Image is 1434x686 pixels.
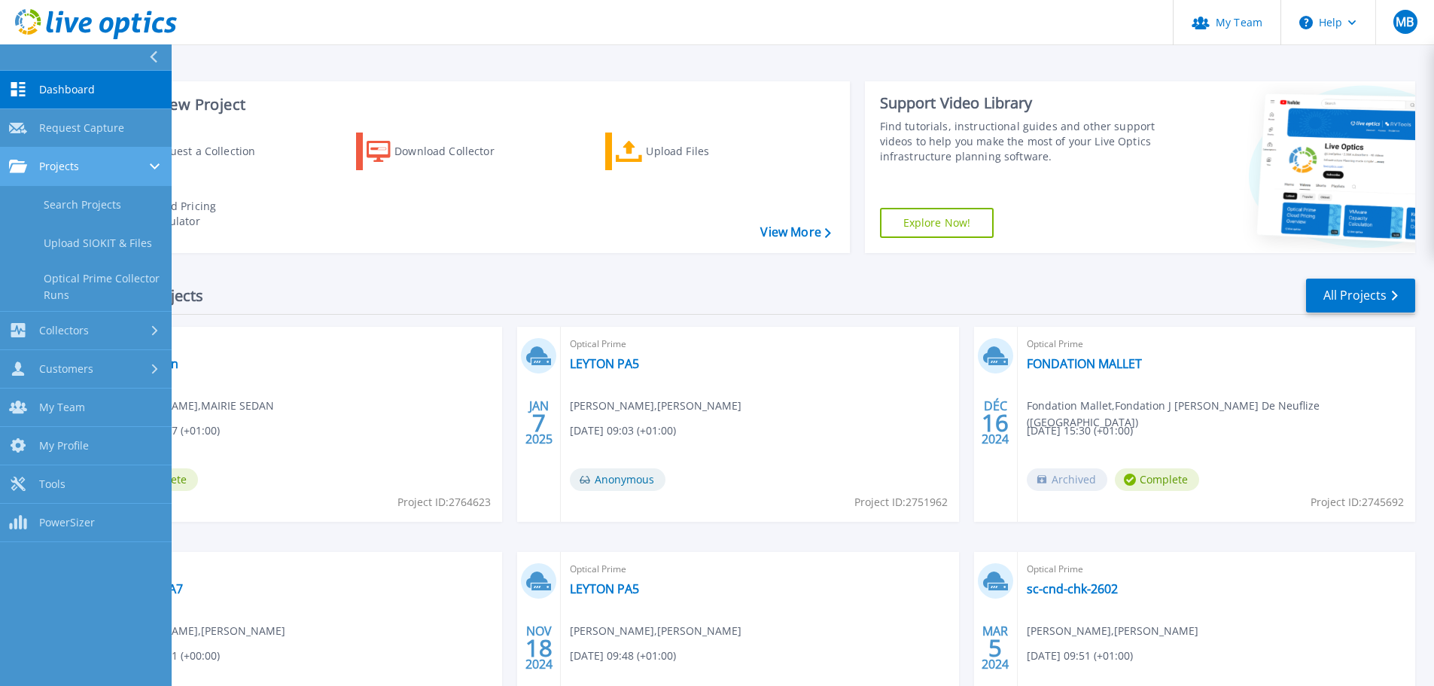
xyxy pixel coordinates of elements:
[107,195,275,233] a: Cloud Pricing Calculator
[570,581,639,596] a: LEYTON PA5
[39,516,95,529] span: PowerSizer
[525,620,553,675] div: NOV 2024
[39,362,93,376] span: Customers
[114,623,285,639] span: [PERSON_NAME] , [PERSON_NAME]
[532,416,546,429] span: 7
[39,160,79,173] span: Projects
[981,620,1009,675] div: MAR 2024
[570,422,676,439] span: [DATE] 09:03 (+01:00)
[39,324,89,337] span: Collectors
[570,356,639,371] a: LEYTON PA5
[39,121,124,135] span: Request Capture
[150,136,270,166] div: Request a Collection
[570,398,741,414] span: [PERSON_NAME] , [PERSON_NAME]
[356,133,524,170] a: Download Collector
[646,136,766,166] div: Upload Files
[525,395,553,450] div: JAN 2025
[1027,648,1133,664] span: [DATE] 09:51 (+01:00)
[854,494,948,511] span: Project ID: 2751962
[1027,422,1133,439] span: [DATE] 15:30 (+01:00)
[39,83,95,96] span: Dashboard
[1027,336,1406,352] span: Optical Prime
[114,561,493,578] span: PowerStore
[880,93,1161,113] div: Support Video Library
[1396,16,1414,28] span: MB
[1027,468,1107,491] span: Archived
[880,119,1161,164] div: Find tutorials, instructional guides and other support videos to help you make the most of your L...
[148,199,268,229] div: Cloud Pricing Calculator
[1027,356,1142,371] a: FONDATION MALLET
[1027,398,1415,431] span: Fondation Mallet , Fondation J [PERSON_NAME] De Neuflize ([GEOGRAPHIC_DATA])
[525,642,553,654] span: 18
[39,439,89,453] span: My Profile
[1115,468,1199,491] span: Complete
[988,642,1002,654] span: 5
[107,96,830,113] h3: Start a New Project
[394,136,515,166] div: Download Collector
[570,623,741,639] span: [PERSON_NAME] , [PERSON_NAME]
[605,133,773,170] a: Upload Files
[1027,581,1118,596] a: sc-cnd-chk-2602
[1027,561,1406,578] span: Optical Prime
[39,401,85,414] span: My Team
[570,561,949,578] span: Optical Prime
[1306,279,1415,313] a: All Projects
[570,648,676,664] span: [DATE] 09:48 (+01:00)
[397,494,491,511] span: Project ID: 2764623
[114,398,274,414] span: [PERSON_NAME] , MAIRIE SEDAN
[982,416,1009,429] span: 16
[760,225,830,239] a: View More
[39,477,65,491] span: Tools
[1311,494,1404,511] span: Project ID: 2745692
[981,395,1009,450] div: DÉC 2024
[114,336,493,352] span: Optical Prime
[880,208,994,238] a: Explore Now!
[107,133,275,170] a: Request a Collection
[1027,623,1198,639] span: [PERSON_NAME] , [PERSON_NAME]
[570,336,949,352] span: Optical Prime
[570,468,665,491] span: Anonymous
